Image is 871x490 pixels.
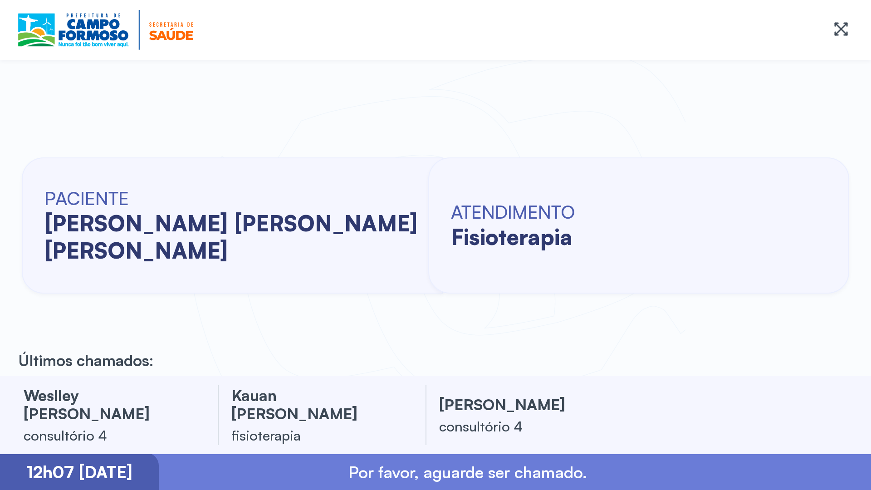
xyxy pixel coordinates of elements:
h3: [PERSON_NAME] [439,395,612,413]
h6: PACIENTE [44,187,427,210]
div: consultório 4 [439,417,612,435]
h3: weslley [PERSON_NAME] [24,386,196,422]
h2: fisioterapia [451,223,575,250]
p: Últimos chamados: [18,351,154,370]
h2: [PERSON_NAME] [PERSON_NAME] [PERSON_NAME] [44,210,427,264]
img: Logotipo do estabelecimento [18,10,193,50]
div: fisioterapia [231,426,404,444]
div: consultório 4 [24,426,196,444]
h6: ATENDIMENTO [451,201,575,223]
h3: kauan [PERSON_NAME] [231,386,404,422]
